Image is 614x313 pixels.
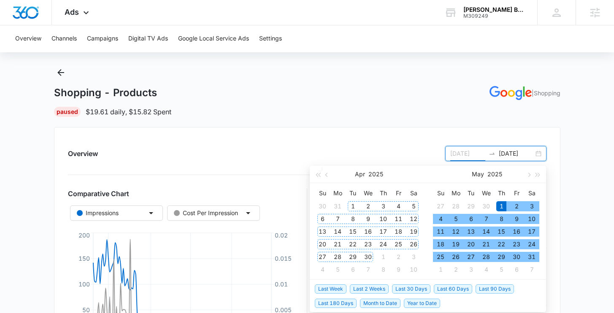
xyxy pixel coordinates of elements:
[14,13,20,20] img: logo_orange.svg
[275,231,288,238] tspan: 0.02
[23,49,30,56] img: tab_domain_overview_orange.svg
[524,251,539,263] td: 2025-05-31
[333,252,343,262] div: 28
[345,263,360,276] td: 2025-05-06
[532,89,560,97] p: | Shopping
[466,264,476,275] div: 3
[315,213,330,225] td: 2025-04-06
[463,213,479,225] td: 2025-05-06
[472,166,484,183] button: May
[496,252,506,262] div: 29
[330,225,345,238] td: 2025-04-14
[376,238,391,251] td: 2025-04-24
[509,213,524,225] td: 2025-05-09
[378,227,388,237] div: 17
[466,214,476,224] div: 6
[360,186,376,200] th: We
[433,186,448,200] th: Su
[494,200,509,213] td: 2025-05-01
[345,186,360,200] th: Tu
[408,201,419,211] div: 5
[378,214,388,224] div: 10
[509,186,524,200] th: Fr
[360,251,376,263] td: 2025-04-30
[333,214,343,224] div: 7
[406,213,421,225] td: 2025-04-12
[451,227,461,237] div: 12
[15,25,41,52] button: Overview
[496,227,506,237] div: 15
[77,208,119,218] div: Impressions
[315,263,330,276] td: 2025-05-04
[406,263,421,276] td: 2025-05-10
[435,239,446,249] div: 18
[348,201,358,211] div: 1
[368,166,383,183] button: 2025
[435,264,446,275] div: 1
[527,214,537,224] div: 10
[360,238,376,251] td: 2025-04-23
[509,263,524,276] td: 2025-06-06
[448,200,463,213] td: 2025-04-28
[466,201,476,211] div: 29
[330,238,345,251] td: 2025-04-21
[466,227,476,237] div: 13
[315,225,330,238] td: 2025-04-13
[511,239,522,249] div: 23
[448,251,463,263] td: 2025-05-26
[317,214,327,224] div: 6
[435,227,446,237] div: 11
[259,25,282,52] button: Settings
[393,201,403,211] div: 4
[330,263,345,276] td: 2025-05-05
[22,22,93,29] div: Domain: [DOMAIN_NAME]
[433,251,448,263] td: 2025-05-25
[391,251,406,263] td: 2025-05-02
[315,238,330,251] td: 2025-04-20
[489,150,495,157] span: to
[499,149,534,158] input: End date
[527,264,537,275] div: 7
[345,238,360,251] td: 2025-04-22
[494,213,509,225] td: 2025-05-08
[463,6,525,13] div: account name
[363,239,373,249] div: 23
[86,107,171,117] p: $19.61 daily , $15.82 Spent
[406,225,421,238] td: 2025-04-19
[376,213,391,225] td: 2025-04-10
[408,264,419,275] div: 10
[348,227,358,237] div: 15
[393,239,403,249] div: 25
[315,299,357,308] span: Last 180 Days
[275,281,288,288] tspan: 0.01
[333,264,343,275] div: 5
[178,25,249,52] button: Google Local Service Ads
[451,239,461,249] div: 19
[494,251,509,263] td: 2025-05-29
[463,225,479,238] td: 2025-05-13
[348,239,358,249] div: 22
[330,213,345,225] td: 2025-04-07
[511,227,522,237] div: 16
[524,213,539,225] td: 2025-05-10
[448,263,463,276] td: 2025-06-02
[317,227,327,237] div: 13
[496,214,506,224] div: 8
[54,86,157,99] h1: Shopping - Products
[489,150,495,157] span: swap-right
[78,231,89,238] tspan: 200
[433,238,448,251] td: 2025-05-18
[348,252,358,262] div: 29
[348,214,358,224] div: 8
[451,252,461,262] div: 26
[363,201,373,211] div: 2
[481,201,491,211] div: 30
[360,225,376,238] td: 2025-04-16
[448,186,463,200] th: Mo
[128,25,168,52] button: Digital TV Ads
[315,186,330,200] th: Su
[434,284,472,294] span: Last 60 Days
[463,13,525,19] div: account id
[333,239,343,249] div: 21
[511,264,522,275] div: 6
